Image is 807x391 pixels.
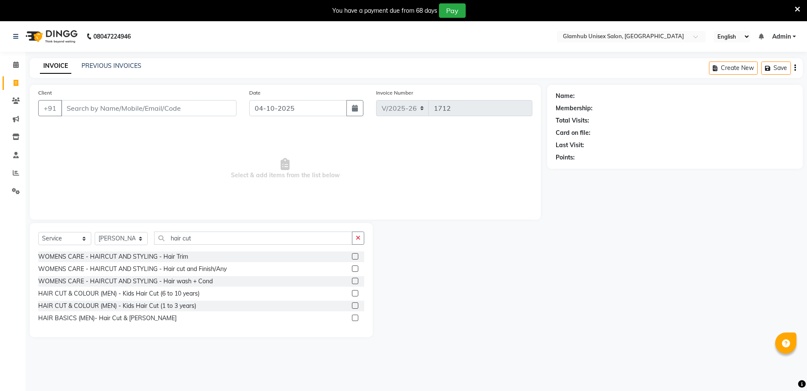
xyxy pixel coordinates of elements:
label: Invoice Number [376,89,413,97]
a: INVOICE [40,59,71,74]
div: Name: [556,92,575,101]
div: Card on file: [556,128,590,137]
div: Membership: [556,104,593,113]
span: Select & add items from the list below [38,126,532,211]
button: Pay [439,3,466,18]
div: HAIR CUT & COLOUR (MEN) - Kids Hair Cut (1 to 3 years) [38,302,196,310]
button: +91 [38,100,62,116]
div: Total Visits: [556,116,589,125]
div: You have a payment due from 68 days [332,6,437,15]
iframe: chat widget [771,357,799,383]
div: WOMENS CARE - HAIRCUT AND STYLING - Hair Trim [38,252,188,261]
div: Last Visit: [556,141,584,150]
div: HAIR BASICS (MEN)- Hair Cut & [PERSON_NAME] [38,314,177,323]
button: Create New [709,61,758,75]
label: Date [249,89,261,97]
button: Save [761,61,791,75]
input: Search or Scan [154,232,352,245]
div: WOMENS CARE - HAIRCUT AND STYLING - Hair wash + Cond [38,277,213,286]
a: PREVIOUS INVOICES [82,62,141,70]
img: logo [22,25,80,48]
div: HAIR CUT & COLOUR (MEN) - Kids Hair Cut (6 to 10 years) [38,289,200,298]
input: Search by Name/Mobile/Email/Code [61,100,236,116]
b: 08047224946 [93,25,131,48]
label: Client [38,89,52,97]
span: Admin [772,32,791,41]
div: WOMENS CARE - HAIRCUT AND STYLING - Hair cut and Finish/Any [38,265,227,274]
div: Points: [556,153,575,162]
